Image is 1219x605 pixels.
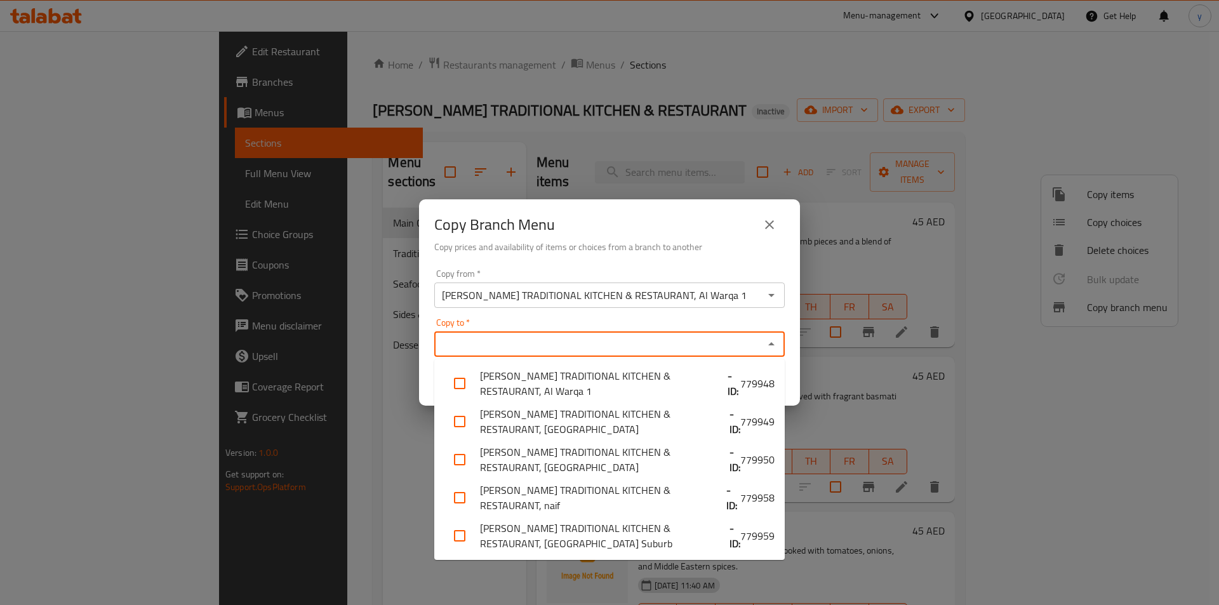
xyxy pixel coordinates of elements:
[434,215,555,235] h2: Copy Branch Menu
[434,517,785,555] li: [PERSON_NAME] TRADITIONAL KITCHEN & RESTAURANT, [GEOGRAPHIC_DATA] Suburb
[434,479,785,517] li: [PERSON_NAME] TRADITIONAL KITCHEN & RESTAURANT, naif
[740,490,775,505] span: 779958
[726,482,740,513] b: - ID:
[754,209,785,240] button: close
[763,286,780,304] button: Open
[763,335,780,353] button: Close
[434,441,785,479] li: [PERSON_NAME] TRADITIONAL KITCHEN & RESTAURANT, [GEOGRAPHIC_DATA]
[434,402,785,441] li: [PERSON_NAME] TRADITIONAL KITCHEN & RESTAURANT, [GEOGRAPHIC_DATA]
[434,364,785,402] li: [PERSON_NAME] TRADITIONAL KITCHEN & RESTAURANT, Al Warqa 1
[729,521,740,551] b: - ID:
[740,376,775,391] span: 779948
[729,444,740,475] b: - ID:
[729,406,740,437] b: - ID:
[740,452,775,467] span: 779950
[740,528,775,543] span: 779959
[434,240,785,254] h6: Copy prices and availability of items or choices from a branch to another
[728,368,740,399] b: - ID:
[740,414,775,429] span: 779949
